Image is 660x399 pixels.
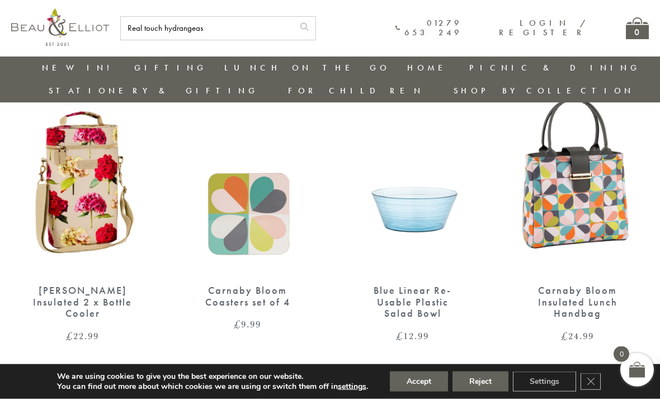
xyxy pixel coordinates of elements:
div: Blue Linear Re-Usable Plastic Salad Bowl [361,285,464,320]
img: Carnaby Bloom Insulated Lunch Handbag [506,90,649,274]
a: New in! [42,62,117,73]
a: Shop by collection [454,85,634,96]
button: Reject [452,372,508,392]
button: Accept [390,372,448,392]
p: We are using cookies to give you the best experience on our website. [57,372,368,382]
bdi: 22.99 [66,329,99,342]
a: Sarah Kelleher 2 x Bottle Cooler [PERSON_NAME] Insulated 2 x Bottle Cooler £22.99 [11,90,154,341]
a: Home [407,62,452,73]
a: Blue Linear Re-Usable Plastic Salad Bowl Blue Linear Salad Bowl Blue Linear Re-Usable Plastic Sal... [341,90,484,341]
span: £ [561,329,568,342]
div: [PERSON_NAME] Insulated 2 x Bottle Cooler [31,285,134,320]
a: For Children [288,85,424,96]
bdi: 9.99 [234,317,261,331]
a: Carnaby Bloom coasters set of 4 Carnaby Bloom Coasters set of 4 £9.99 [176,90,319,330]
button: Settings [513,372,576,392]
div: Carnaby Bloom Coasters set of 4 [196,285,299,308]
a: Stationery & Gifting [49,85,258,96]
img: Blue Linear Re-Usable Plastic Salad Bowl Blue Linear Salad Bowl [341,90,484,274]
span: £ [234,317,241,331]
a: Login / Register [499,17,587,38]
a: Lunch On The Go [224,62,390,73]
button: settings [338,382,366,392]
bdi: 24.99 [561,329,594,342]
button: Close GDPR Cookie Banner [581,373,601,390]
span: £ [396,329,403,342]
img: Carnaby Bloom coasters set of 4 [176,90,319,274]
span: £ [66,329,73,342]
bdi: 12.99 [396,329,429,342]
a: Gifting [134,62,207,73]
input: SEARCH [121,17,293,40]
a: 01279 653 249 [395,18,463,38]
a: 0 [626,17,649,39]
p: You can find out more about which cookies we are using or switch them off in . [57,382,368,392]
img: Sarah Kelleher 2 x Bottle Cooler [11,90,154,274]
a: Carnaby Bloom Insulated Lunch Handbag Carnaby Bloom Insulated Lunch Handbag £24.99 [506,90,649,341]
a: Picnic & Dining [469,62,640,73]
span: 0 [614,346,629,362]
img: logo [11,8,109,46]
div: Carnaby Bloom Insulated Lunch Handbag [526,285,629,320]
